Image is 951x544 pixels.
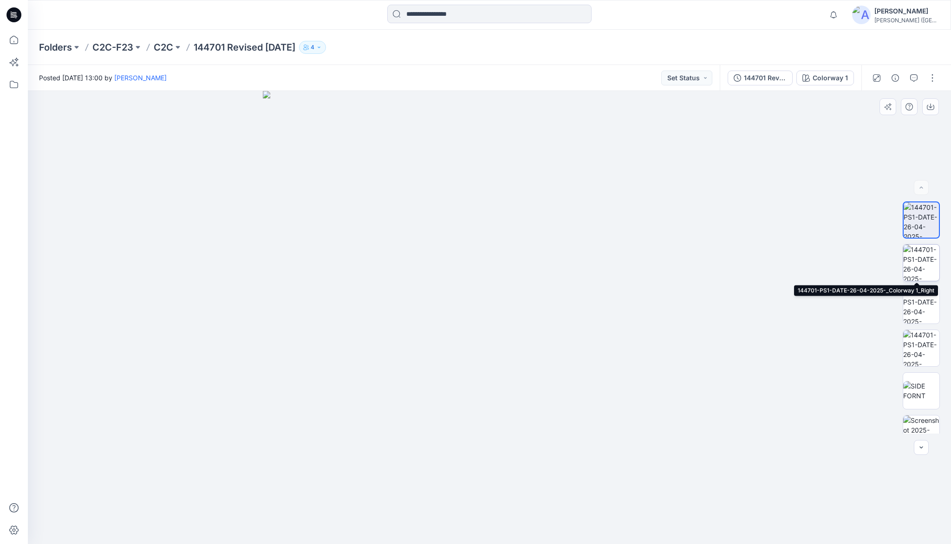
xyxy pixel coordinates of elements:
a: C2C [154,41,173,54]
div: [PERSON_NAME] [874,6,939,17]
div: [PERSON_NAME] ([GEOGRAPHIC_DATA]) Exp... [874,17,939,24]
img: SIDE FORNT [903,381,939,401]
img: 144701-PS1-DATE-26-04-2025-_Colorway 1_Back [903,287,939,324]
button: 144701 Revised [DATE] [728,71,793,85]
img: 144701-PS1-DATE-26-04-2025-_Colorway 1 [904,202,939,238]
a: C2C-F23 [92,41,133,54]
img: eyJhbGciOiJIUzI1NiIsImtpZCI6IjAiLCJzbHQiOiJzZXMiLCJ0eXAiOiJKV1QifQ.eyJkYXRhIjp7InR5cGUiOiJzdG9yYW... [263,91,716,544]
div: 144701 Revised [DATE] [744,73,787,83]
img: 144701-PS1-DATE-26-04-2025-_Colorway 1_Left [903,330,939,366]
button: Details [888,71,903,85]
img: 144701-PS1-DATE-26-04-2025-_Colorway 1_Right [903,245,939,281]
a: [PERSON_NAME] [114,74,167,82]
a: Folders [39,41,72,54]
button: Colorway 1 [796,71,854,85]
img: avatar [852,6,871,24]
p: 4 [311,42,314,52]
img: Screenshot 2025-06-02 183355 [903,415,939,452]
span: Posted [DATE] 13:00 by [39,73,167,83]
button: 4 [299,41,326,54]
div: Colorway 1 [813,73,848,83]
p: 144701 Revised [DATE] [194,41,295,54]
